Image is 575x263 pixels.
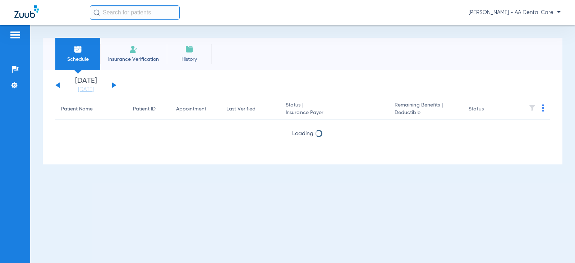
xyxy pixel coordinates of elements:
div: Last Verified [226,105,274,113]
li: [DATE] [64,77,107,93]
div: Patient ID [133,105,156,113]
img: Manual Insurance Verification [129,45,138,54]
div: Patient ID [133,105,165,113]
span: Insurance Verification [106,56,161,63]
span: Deductible [395,109,457,117]
span: Schedule [61,56,95,63]
span: Insurance Payer [286,109,383,117]
input: Search for patients [90,5,180,20]
span: Loading [292,131,313,137]
img: filter.svg [529,104,536,112]
img: hamburger-icon [9,31,21,39]
div: Patient Name [61,105,93,113]
th: Status | [280,99,389,119]
th: Status [463,99,511,119]
img: Zuub Logo [14,5,39,18]
span: [PERSON_NAME] - AA Dental Care [469,9,561,16]
div: Last Verified [226,105,256,113]
div: Patient Name [61,105,121,113]
div: Appointment [176,105,206,113]
img: Schedule [74,45,82,54]
img: group-dot-blue.svg [542,104,544,112]
a: [DATE] [64,86,107,93]
th: Remaining Benefits | [389,99,463,119]
div: Appointment [176,105,215,113]
img: History [185,45,194,54]
span: History [172,56,206,63]
img: Search Icon [93,9,100,16]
